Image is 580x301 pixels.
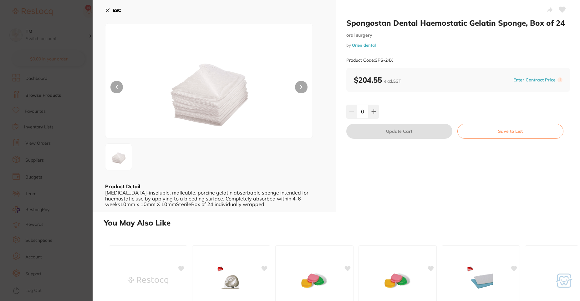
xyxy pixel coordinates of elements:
[354,75,401,85] b: $204.55
[346,18,570,28] h2: Spongostan Dental Haemostatic Gelatin Sponge, Box of 24
[346,58,393,63] small: Product Code: SPS-24X
[104,218,577,227] h2: You May Also Like
[211,265,252,296] img: Leepac Dental - *SPECIAL - Buy 3 or more $16.90/box* Plastic Head Rest Cover 24 x 36cm - High Qua...
[113,8,121,13] b: ESC
[147,39,271,138] img: L21lZGlhLW5s
[460,265,501,296] img: Leepac Dental - *SPECIAL - Buy 3 or more $26.00/box* Disposable Dental Bibs 3ply - High Quality D...
[511,77,557,83] button: Enter Contract Price
[128,265,168,296] img: ONGARD Lite-Touch Needle Holder Haemostatic Halstead Straight
[105,183,140,189] b: Product Detail
[346,124,452,139] button: Update Cart
[346,43,570,48] small: by
[457,124,563,139] button: Save to List
[294,265,335,296] img: Leepac Dental - Retainer Box - High Quality Dental Product - Green
[107,146,130,168] img: L21lZGlhLW5s
[346,33,570,38] small: oral surgery
[377,265,418,296] img: Leepac Dental - Retainer Box - High Quality Dental Product - Pink
[384,78,401,84] span: excl. GST
[557,77,562,82] label: i
[105,5,121,16] button: ESC
[352,43,376,48] a: Orien dental
[105,190,324,207] div: [MEDICAL_DATA]-insoluble, malleable, porcine gelatin absorbable sponge intended for haemostatic u...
